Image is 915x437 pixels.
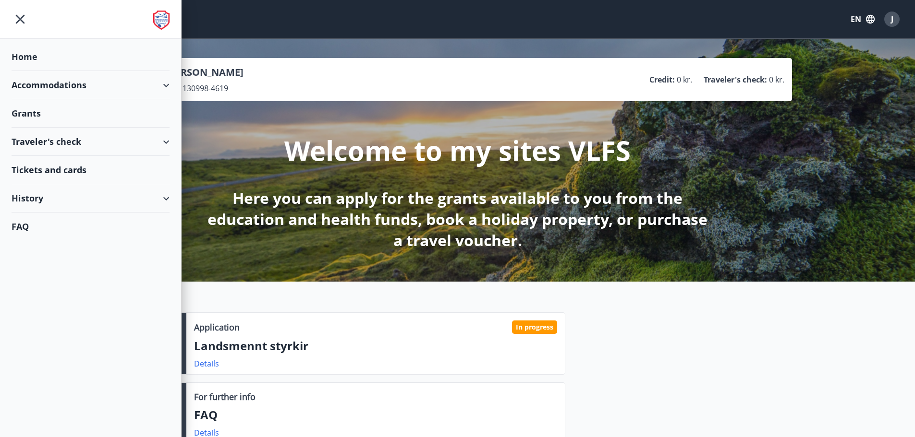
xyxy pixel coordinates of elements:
p: Traveler's check : [704,74,767,85]
p: Credit : [649,74,675,85]
button: menu [12,11,29,28]
div: FAQ [12,213,170,240]
span: 130998-4619 [183,83,228,94]
div: Accommodations [12,71,170,99]
p: FAQ [194,407,557,423]
p: Here you can apply for the grants available to you from the education and health funds, book a ho... [204,188,711,251]
div: History [12,184,170,213]
p: [PERSON_NAME] [166,66,244,79]
p: For further info [194,390,256,403]
div: Traveler's check [12,128,170,156]
a: Details [194,358,219,369]
p: Application [194,321,240,333]
button: J [880,8,903,31]
div: Home [12,43,170,71]
p: Landsmennt styrkir [194,338,557,354]
span: J [891,14,893,24]
button: EN [847,11,878,28]
div: Tickets and cards [12,156,170,184]
div: Grants [12,99,170,128]
p: Welcome to my sites VLFS [284,132,631,168]
img: union_logo [153,11,170,30]
div: In progress [512,320,557,334]
span: 0 kr. [769,74,784,85]
span: 0 kr. [677,74,692,85]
